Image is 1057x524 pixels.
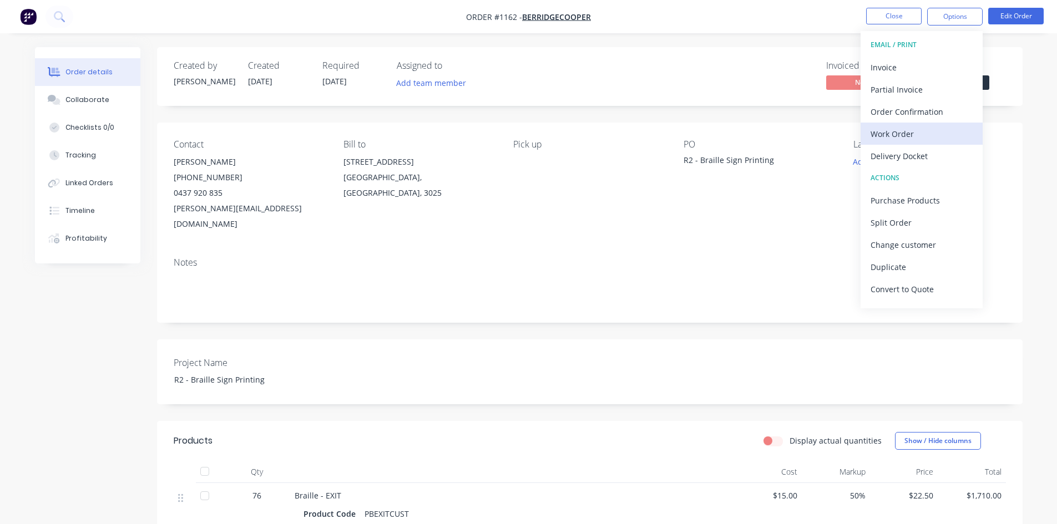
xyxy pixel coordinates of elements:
[871,104,973,120] div: Order Confirmation
[927,8,983,26] button: Options
[861,78,983,100] button: Partial Invoice
[861,211,983,233] button: Split Order
[65,95,109,105] div: Collaborate
[861,145,983,167] button: Delivery Docket
[938,461,1006,483] div: Total
[847,154,898,169] button: Add labels
[522,12,591,22] a: Berridgecooper
[466,12,522,22] span: Order #1162 -
[871,59,973,75] div: Invoice
[65,206,95,216] div: Timeline
[871,148,973,164] div: Delivery Docket
[174,257,1006,268] div: Notes
[174,154,326,170] div: [PERSON_NAME]
[871,82,973,98] div: Partial Invoice
[861,300,983,322] button: Archive
[360,506,413,522] div: PBEXITCUST
[174,185,326,201] div: 0437 920 835
[942,490,1002,501] span: $1,710.00
[853,139,1005,150] div: Labels
[861,56,983,78] button: Invoice
[871,38,973,52] div: EMAIL / PRINT
[65,67,113,77] div: Order details
[806,490,866,501] span: 50%
[871,303,973,319] div: Archive
[397,60,508,71] div: Assigned to
[871,281,973,297] div: Convert to Quote
[65,178,113,188] div: Linked Orders
[871,126,973,142] div: Work Order
[861,278,983,300] button: Convert to Quote
[252,490,261,501] span: 76
[322,76,347,87] span: [DATE]
[343,154,495,201] div: [STREET_ADDRESS][GEOGRAPHIC_DATA], [GEOGRAPHIC_DATA], 3025
[988,8,1044,24] button: Edit Order
[20,8,37,25] img: Factory
[174,60,235,71] div: Created by
[35,169,140,197] button: Linked Orders
[343,170,495,201] div: [GEOGRAPHIC_DATA], [GEOGRAPHIC_DATA], 3025
[248,60,309,71] div: Created
[174,154,326,232] div: [PERSON_NAME][PHONE_NUMBER]0437 920 835[PERSON_NAME][EMAIL_ADDRESS][DOMAIN_NAME]
[871,192,973,208] div: Purchase Products
[861,256,983,278] button: Duplicate
[734,461,802,483] div: Cost
[895,432,981,450] button: Show / Hide columns
[861,100,983,123] button: Order Confirmation
[174,434,213,447] div: Products
[65,150,96,160] div: Tracking
[65,123,114,133] div: Checklists 0/0
[343,154,495,170] div: [STREET_ADDRESS]
[304,506,360,522] div: Product Code
[866,8,922,24] button: Close
[174,201,326,232] div: [PERSON_NAME][EMAIL_ADDRESS][DOMAIN_NAME]
[35,225,140,252] button: Profitability
[248,76,272,87] span: [DATE]
[861,167,983,189] button: ACTIONS
[65,233,107,243] div: Profitability
[174,75,235,87] div: [PERSON_NAME]
[871,259,973,275] div: Duplicate
[871,237,973,253] div: Change customer
[35,86,140,114] button: Collaborate
[861,189,983,211] button: Purchase Products
[874,490,934,501] span: $22.50
[826,75,893,89] span: No
[343,139,495,150] div: Bill to
[871,215,973,231] div: Split Order
[739,490,798,501] span: $15.00
[390,75,472,90] button: Add team member
[174,170,326,185] div: [PHONE_NUMBER]
[224,461,290,483] div: Qty
[871,171,973,185] div: ACTIONS
[174,139,326,150] div: Contact
[513,139,665,150] div: Pick up
[295,490,341,501] span: Braille - EXIT
[802,461,870,483] div: Markup
[790,435,882,446] label: Display actual quantities
[35,58,140,86] button: Order details
[870,461,938,483] div: Price
[322,60,383,71] div: Required
[861,123,983,145] button: Work Order
[35,141,140,169] button: Tracking
[174,356,312,369] label: Project Name
[684,154,822,170] div: R2 - Braille Sign Printing
[684,139,836,150] div: PO
[826,60,909,71] div: Invoiced
[397,75,472,90] button: Add team member
[35,114,140,141] button: Checklists 0/0
[861,233,983,256] button: Change customer
[861,34,983,56] button: EMAIL / PRINT
[35,197,140,225] button: Timeline
[165,372,304,388] div: R2 - Braille Sign Printing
